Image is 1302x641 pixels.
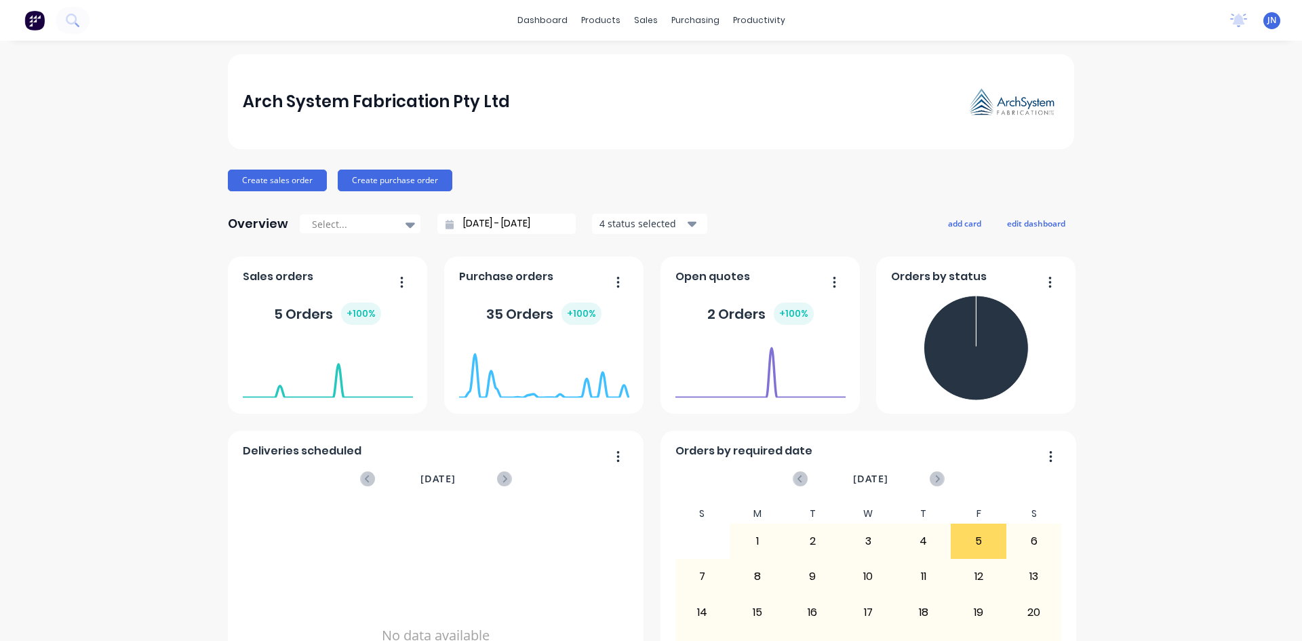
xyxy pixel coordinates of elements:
button: 4 status selected [592,214,707,234]
div: 4 status selected [599,216,685,231]
div: + 100 % [341,303,381,325]
div: T [785,504,841,524]
div: 8 [730,560,785,594]
div: 19 [951,596,1006,629]
div: 5 Orders [274,303,381,325]
div: 14 [675,596,730,629]
div: sales [627,10,665,31]
div: 5 [951,524,1006,558]
span: Orders by status [891,269,987,285]
div: M [730,504,785,524]
div: 10 [841,560,895,594]
div: 9 [786,560,840,594]
div: 18 [896,596,951,629]
div: 1 [730,524,785,558]
div: Overview [228,210,288,237]
div: 7 [675,560,730,594]
button: Create sales order [228,170,327,191]
div: + 100 % [561,303,601,325]
div: 13 [1007,560,1061,594]
button: Create purchase order [338,170,452,191]
div: productivity [726,10,792,31]
div: 2 [786,524,840,558]
div: 2 Orders [707,303,814,325]
button: edit dashboard [998,214,1074,232]
div: 6 [1007,524,1061,558]
div: 11 [896,560,951,594]
span: [DATE] [420,471,456,486]
div: 3 [841,524,895,558]
div: 16 [786,596,840,629]
span: Open quotes [675,269,750,285]
div: 15 [730,596,785,629]
span: Purchase orders [459,269,553,285]
div: 4 [896,524,951,558]
img: Factory [24,10,45,31]
div: 20 [1007,596,1061,629]
div: Arch System Fabrication Pty Ltd [243,88,510,115]
div: 17 [841,596,895,629]
span: Sales orders [243,269,313,285]
div: S [675,504,730,524]
div: products [574,10,627,31]
span: [DATE] [853,471,888,486]
div: 35 Orders [486,303,601,325]
span: JN [1267,14,1276,26]
div: F [951,504,1006,524]
div: T [896,504,951,524]
div: + 100 % [774,303,814,325]
img: Arch System Fabrication Pty Ltd [964,84,1059,120]
button: add card [939,214,990,232]
div: W [840,504,896,524]
div: 12 [951,560,1006,594]
div: S [1006,504,1062,524]
a: dashboard [511,10,574,31]
div: purchasing [665,10,726,31]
